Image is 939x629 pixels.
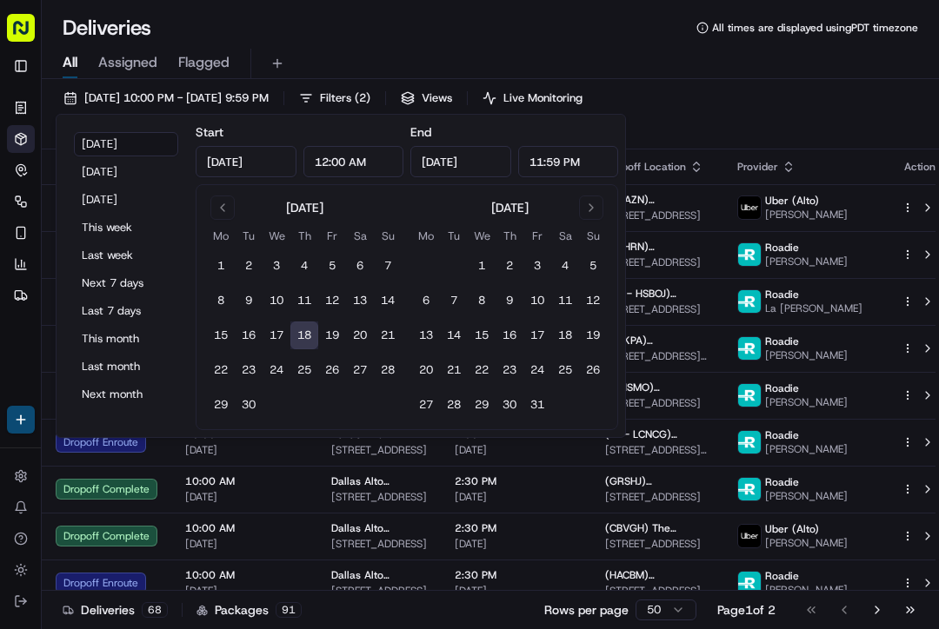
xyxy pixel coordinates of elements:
[412,321,440,349] button: 13
[579,252,607,280] button: 5
[765,348,848,362] span: [PERSON_NAME]
[523,287,551,314] button: 10
[346,227,374,245] th: Saturday
[207,321,235,349] button: 15
[765,569,799,583] span: Roadie
[263,321,290,349] button: 17
[496,391,523,419] button: 30
[331,584,427,598] span: [STREET_ADDRESS]
[440,356,468,384] button: 21
[290,287,318,314] button: 11
[455,521,577,535] span: 2:30 PM
[468,252,496,280] button: 1
[185,584,303,598] span: [DATE]
[74,299,178,323] button: Last 7 days
[605,443,709,457] span: [STREET_ADDRESS][PERSON_NAME]
[412,356,440,384] button: 20
[63,14,151,42] h1: Deliveries
[738,196,761,219] img: uber-new-logo.jpeg
[318,321,346,349] button: 19
[185,568,303,582] span: 10:00 AM
[468,356,496,384] button: 22
[551,227,579,245] th: Saturday
[579,195,603,220] button: Go to next month
[496,356,523,384] button: 23
[196,601,302,619] div: Packages
[74,354,178,379] button: Last month
[579,287,607,314] button: 12
[605,568,709,582] span: (HACBM) [PERSON_NAME]
[496,252,523,280] button: 2
[185,474,303,488] span: 10:00 AM
[74,271,178,295] button: Next 7 days
[440,321,468,349] button: 14
[276,602,302,618] div: 91
[235,252,263,280] button: 2
[74,160,178,184] button: [DATE]
[551,287,579,314] button: 11
[303,146,404,177] input: Time
[422,90,452,106] span: Views
[551,356,579,384] button: 25
[579,356,607,384] button: 26
[263,227,290,245] th: Wednesday
[235,227,263,245] th: Tuesday
[56,86,276,110] button: [DATE] 10:00 PM - [DATE] 9:59 PM
[765,301,862,315] span: La [PERSON_NAME]
[579,227,607,245] th: Sunday
[765,334,799,348] span: Roadie
[737,160,778,174] span: Provider
[712,21,918,35] span: All times are displayed using PDT timezone
[765,475,799,489] span: Roadie
[551,321,579,349] button: 18
[605,584,709,598] span: [STREET_ADDRESS]
[605,521,709,535] span: (CBVGH) The Natinsky Family
[178,52,230,73] span: Flagged
[393,86,460,110] button: Views
[263,356,290,384] button: 24
[63,601,168,619] div: Deliveries
[331,521,427,535] span: Dallas Alto Pharmacy
[346,287,374,314] button: 13
[765,489,848,503] span: [PERSON_NAME]
[355,90,370,106] span: ( 2 )
[496,227,523,245] th: Thursday
[412,227,440,245] th: Monday
[496,287,523,314] button: 9
[738,384,761,407] img: roadie-logo-v2.jpg
[765,395,848,409] span: [PERSON_NAME]
[207,391,235,419] button: 29
[331,490,427,504] span: [STREET_ADDRESS]
[440,287,468,314] button: 7
[455,490,577,504] span: [DATE]
[374,287,402,314] button: 14
[185,537,303,551] span: [DATE]
[738,572,761,594] img: roadie-logo-v2.jpg
[605,427,709,441] span: (FT - LCNCG) [PERSON_NAME]
[738,431,761,454] img: roadie-logo-v2.jpg
[291,86,378,110] button: Filters(2)
[84,90,269,106] span: [DATE] 10:00 PM - [DATE] 9:59 PM
[503,90,583,106] span: Live Monitoring
[318,356,346,384] button: 26
[468,287,496,314] button: 8
[207,227,235,245] th: Monday
[605,302,709,316] span: [STREET_ADDRESS]
[235,356,263,384] button: 23
[290,356,318,384] button: 25
[605,381,709,394] span: (WHSMO) [PERSON_NAME]
[74,188,178,212] button: [DATE]
[331,537,427,551] span: [STREET_ADDRESS]
[765,583,848,597] span: [PERSON_NAME]
[185,490,303,504] span: [DATE]
[765,442,848,456] span: [PERSON_NAME]
[544,601,629,619] p: Rows per page
[765,208,848,222] span: [PERSON_NAME]
[605,396,709,410] span: [STREET_ADDRESS]
[374,252,402,280] button: 7
[765,241,799,255] span: Roadie
[518,146,619,177] input: Time
[605,160,686,174] span: Dropoff Location
[374,321,402,349] button: 21
[765,194,819,208] span: Uber (Alto)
